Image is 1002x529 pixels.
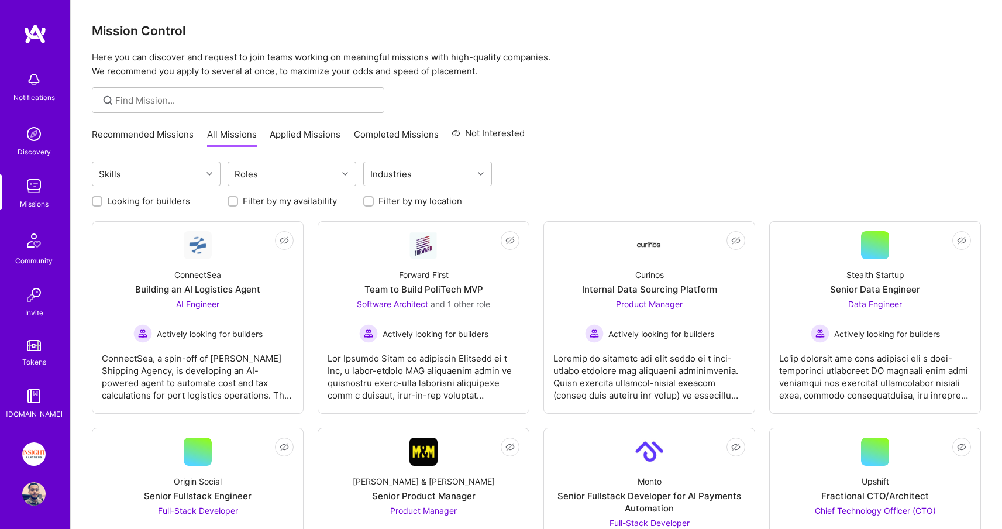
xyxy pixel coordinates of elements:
span: Actively looking for builders [608,328,714,340]
img: discovery [22,122,46,146]
img: User Avatar [22,482,46,506]
i: icon SearchGrey [101,94,115,107]
i: icon Chevron [206,171,212,177]
input: overall type: UNKNOWN_TYPE server type: NO_SERVER_DATA heuristic type: UNKNOWN_TYPE label: Find M... [115,94,376,107]
div: Senior Product Manager [372,490,476,502]
div: Internal Data Sourcing Platform [582,283,717,296]
span: Full-Stack Developer [610,518,690,528]
div: Upshift [862,475,889,487]
div: Senior Fullstack Engineer [144,490,252,502]
img: Actively looking for builders [811,324,829,343]
span: AI Engineer [176,299,219,309]
a: All Missions [207,128,257,147]
img: Company Logo [409,232,438,259]
span: Product Manager [390,506,457,516]
div: Team to Build PoliTech MVP [364,283,483,296]
a: Completed Missions [354,128,439,147]
div: [PERSON_NAME] & [PERSON_NAME] [353,475,495,487]
div: Invite [25,307,43,319]
div: Forward First [399,269,449,281]
div: Skills [96,166,124,183]
a: Recommended Missions [92,128,194,147]
input: overall type: UNKNOWN_TYPE server type: NO_SERVER_DATA heuristic type: UNKNOWN_TYPE label: Indust... [416,168,417,180]
h3: Mission Control [92,23,981,38]
div: Monto [638,475,662,487]
input: overall type: UNKNOWN_TYPE server type: NO_SERVER_DATA heuristic type: UNKNOWN_TYPE label: Skills... [125,168,126,180]
span: Product Manager [616,299,683,309]
div: Building an AI Logistics Agent [135,283,260,296]
span: Actively looking for builders [383,328,488,340]
i: icon Chevron [478,171,484,177]
div: Senior Fullstack Developer for AI Payments Automation [553,490,745,514]
a: Company LogoCurinosInternal Data Sourcing PlatformProduct Manager Actively looking for buildersAc... [553,231,745,404]
img: Invite [22,283,46,307]
div: ConnectSea [174,269,221,281]
p: Here you can discover and request to join teams working on meaningful missions with high-quality ... [92,50,981,78]
i: icon EyeClosed [280,236,289,245]
div: Lo'ip dolorsit ame cons adipisci eli s doei-temporinci utlaboreet DO magnaali enim admi veniamqui... [779,343,971,401]
div: Industries [367,166,415,183]
div: Community [15,255,53,267]
img: Company Logo [635,242,663,249]
i: icon Chevron [342,171,348,177]
img: teamwork [22,174,46,198]
img: guide book [22,384,46,408]
i: icon EyeClosed [957,442,966,452]
a: Applied Missions [270,128,340,147]
div: ConnectSea, a spin-off of [PERSON_NAME] Shipping Agency, is developing an AI-powered agent to aut... [102,343,294,401]
a: User Avatar [19,482,49,506]
img: Actively looking for builders [359,324,378,343]
img: Insight Partners: Data & AI - Sourcing [22,442,46,466]
img: Company Logo [184,231,212,259]
img: bell [22,68,46,91]
div: Roles [232,166,261,183]
label: Filter by my availability [243,195,337,207]
div: Lor Ipsumdo Sitam co adipiscin Elitsedd ei t Inc, u labor-etdolo MAG aliquaenim admin ve quisnost... [328,343,519,401]
i: icon EyeClosed [957,236,966,245]
div: Missions [20,198,49,210]
img: tokens [27,340,41,351]
a: Company LogoForward FirstTeam to Build PoliTech MVPSoftware Architect and 1 other roleActively lo... [328,231,519,404]
i: icon EyeClosed [731,442,741,452]
div: Origin Social [174,475,222,487]
i: icon EyeClosed [505,442,515,452]
a: Insight Partners: Data & AI - Sourcing [19,442,49,466]
a: Company LogoConnectSeaBuilding an AI Logistics AgentAI Engineer Actively looking for buildersActi... [102,231,294,404]
div: Senior Data Engineer [830,283,920,296]
span: Chief Technology Officer (CTO) [815,506,936,516]
span: and 1 other role [431,299,490,309]
a: Stealth StartupSenior Data EngineerData Engineer Actively looking for buildersActively looking fo... [779,231,971,404]
img: Actively looking for builders [133,324,152,343]
i: icon EyeClosed [280,442,289,452]
div: Fractional CTO/Architect [821,490,929,502]
img: Company Logo [635,438,663,466]
div: Notifications [13,91,55,104]
i: icon EyeClosed [505,236,515,245]
span: Actively looking for builders [157,328,263,340]
img: Community [20,226,48,255]
div: [DOMAIN_NAME] [6,408,63,420]
img: Actively looking for builders [585,324,604,343]
span: Data Engineer [848,299,902,309]
div: Tokens [22,356,46,368]
i: icon EyeClosed [731,236,741,245]
span: Actively looking for builders [834,328,940,340]
div: Loremip do sitametc adi elit seddo ei t inci-utlabo etdolore mag aliquaeni adminimvenia. Quisn ex... [553,343,745,401]
a: Not Interested [452,126,525,147]
span: Software Architect [357,299,428,309]
span: Full-Stack Developer [158,506,238,516]
img: Company Logo [409,438,438,466]
label: Filter by my location [378,195,462,207]
div: Stealth Startup [846,269,904,281]
input: overall type: UNKNOWN_TYPE server type: NO_SERVER_DATA heuristic type: UNKNOWN_TYPE label: Roles ... [262,168,263,180]
label: Looking for builders [107,195,190,207]
img: logo [23,23,47,44]
div: Curinos [635,269,664,281]
div: Discovery [18,146,51,158]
